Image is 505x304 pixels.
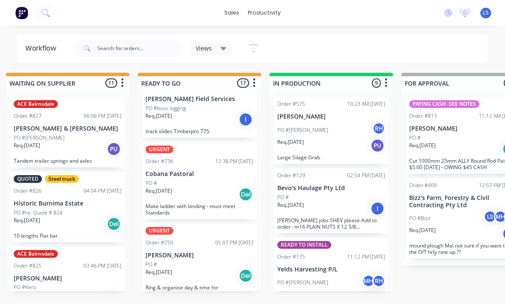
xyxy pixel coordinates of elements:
[14,187,42,195] div: Order #826
[239,188,253,201] div: Del
[14,112,42,120] div: Order #827
[220,6,244,19] div: sales
[196,44,212,53] span: Views
[146,284,254,297] p: Ring & organise day & time for [PERSON_NAME] Heater Repair -at [STREET_ADDRESS]
[373,122,386,135] div: RH
[14,142,41,149] p: Req. [DATE]
[278,185,386,192] p: Bevo's Haulage Pty Ltd
[278,241,332,249] div: READY TO INSTALL
[14,283,37,291] p: PO #Kero
[239,269,253,283] div: Del
[362,274,375,287] div: MH
[371,202,385,215] div: I
[146,227,174,235] div: URGENT
[278,172,306,179] div: Order #129
[14,250,58,258] div: ACE Bairnsdale
[483,9,489,17] span: LS
[143,79,257,138] div: Order #81211:10 AM [DATE][PERSON_NAME] Field ServicesPO #boss loggingReq.[DATE]Itrack slides Timb...
[278,253,306,261] div: Order #175
[146,187,172,195] p: Req. [DATE]
[14,158,122,164] p: Tandem trailer springs and axles
[107,142,121,156] div: PU
[84,112,122,120] div: 06:06 PM [DATE]
[216,239,254,247] div: 05:07 PM [DATE]
[371,139,385,152] div: PU
[14,134,65,142] p: PO #[PERSON_NAME]
[84,262,122,270] div: 03:46 PM [DATE]
[278,100,306,108] div: Order #575
[348,100,386,108] div: 10:23 AM [DATE]
[278,279,329,286] p: PO #[PERSON_NAME]
[146,203,254,216] p: Make ladder with landing - must meet Standards
[146,128,254,134] p: track slides Timberpro 775
[14,200,122,207] p: Historic Burnima Estate
[278,266,386,273] p: Yelds Harvesting P/L
[14,217,41,224] p: Req. [DATE]
[146,261,157,268] p: PO #
[146,112,172,120] p: Req. [DATE]
[484,210,497,223] div: LS
[14,262,42,270] div: Order #825
[216,158,254,165] div: 12:38 PM [DATE]
[239,113,253,126] div: I
[14,100,58,108] div: ACE Bairnsdale
[146,104,186,112] p: PO #boss logging
[278,201,304,209] p: Req. [DATE]
[146,268,172,276] p: Req. [DATE]
[14,175,42,183] div: QUOTED
[107,217,121,231] div: Del
[45,175,79,183] div: Steel truck
[98,40,182,57] input: Search for orders...
[244,6,285,19] div: productivity
[274,97,389,164] div: Order #57510:23 AM [DATE][PERSON_NAME]PO #[PERSON_NAME]RHReq.[DATE]PULarge Silage Grab
[146,239,174,247] div: Order #750
[146,170,254,178] p: Cobana Pastoral
[11,172,125,242] div: QUOTEDSteel truckOrder #82604:04 PM [DATE]Historic Burnima EstatePO #re: Quote # 824Req.[DATE]Del...
[146,252,254,259] p: [PERSON_NAME]
[14,125,122,132] p: [PERSON_NAME] & [PERSON_NAME]
[278,113,386,120] p: [PERSON_NAME]
[274,168,389,233] div: Order #12902:54 PM [DATE]Bevo's Haulage Pty LtdPO #Req.[DATE]I[PERSON_NAME] jobs SHEV please Add ...
[410,100,480,108] div: PAYING CASH -SEE NOTES
[26,43,61,54] div: Workflow
[348,253,386,261] div: 11:12 PM [DATE]
[278,217,386,230] p: [PERSON_NAME] jobs SHEV please Add to order : m16 PLAIN NUTS X 12 5/8 H/WASHERS X 12 FUEL [DATE] ...
[143,224,257,301] div: URGENTOrder #75005:07 PM [DATE][PERSON_NAME]PO #Req.[DATE]DelRing & organise day & time for [PERS...
[278,126,329,134] p: PO #[PERSON_NAME]
[146,146,174,153] div: URGENT
[373,274,386,287] div: RH
[143,142,257,219] div: URGENTOrder #73612:38 PM [DATE]Cobana PastoralPO #Req.[DATE]DelMake ladder with landing - must me...
[15,6,28,19] img: Factory
[11,97,125,167] div: ACE BairnsdaleOrder #82706:06 PM [DATE][PERSON_NAME] & [PERSON_NAME]PO #[PERSON_NAME]Req.[DATE]PU...
[84,187,122,195] div: 04:04 PM [DATE]
[14,209,63,217] p: PO #re: Quote # 824
[410,215,431,222] p: PO #Bizz
[278,194,289,201] p: PO #
[410,112,437,120] div: Order #813
[146,95,254,103] p: [PERSON_NAME] Field Services
[14,275,122,282] p: [PERSON_NAME]
[410,227,436,234] p: Req. [DATE]
[278,154,386,161] p: Large Silage Grab
[146,158,174,165] div: Order #736
[14,232,122,239] p: 10 lengths Flat bar
[278,291,304,298] p: Req. [DATE]
[348,172,386,179] div: 02:54 PM [DATE]
[146,179,157,187] p: PO #
[410,134,421,142] p: PO #
[410,142,436,149] p: Req. [DATE]
[410,182,437,189] div: Order #409
[278,138,304,146] p: Req. [DATE]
